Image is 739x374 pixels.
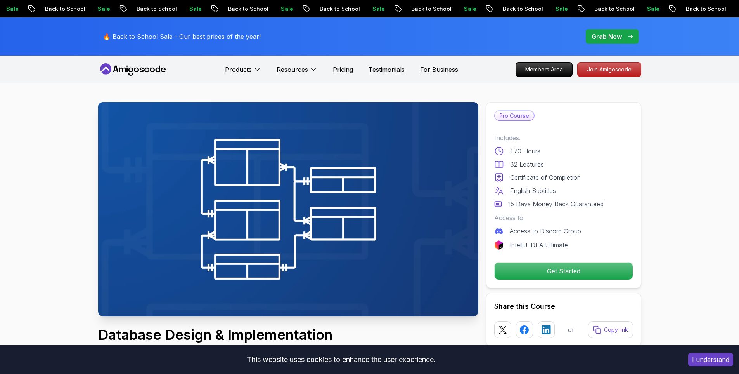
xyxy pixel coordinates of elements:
[578,63,641,77] p: Join Amigoscode
[495,111,534,120] p: Pro Course
[325,5,378,13] p: Back to School
[494,262,633,280] button: Get Started
[561,5,586,13] p: Sale
[600,5,653,13] p: Back to School
[104,5,128,13] p: Sale
[417,5,470,13] p: Back to School
[98,102,478,316] img: database-design_thumbnail
[516,63,572,77] p: Members Area
[234,5,287,13] p: Back to School
[510,226,581,236] p: Access to Discord Group
[588,321,633,338] button: Copy link
[494,240,504,250] img: jetbrains logo
[509,5,561,13] p: Back to School
[98,327,332,343] h1: Database Design & Implementation
[420,65,458,74] a: For Business
[277,65,317,80] button: Resources
[494,301,633,312] h2: Share this Course
[333,65,353,74] a: Pricing
[142,5,195,13] p: Back to School
[592,32,622,41] p: Grab Now
[510,173,581,182] p: Certificate of Completion
[516,62,573,77] a: Members Area
[225,65,261,80] button: Products
[510,240,568,250] p: IntelliJ IDEA Ultimate
[510,186,556,195] p: English Subtitles
[604,326,628,334] p: Copy link
[688,353,733,366] button: Accept cookies
[225,65,252,74] p: Products
[494,133,633,143] p: Includes:
[495,263,633,280] p: Get Started
[12,5,37,13] p: Sale
[287,5,312,13] p: Sale
[195,5,220,13] p: Sale
[51,5,104,13] p: Back to School
[510,146,540,156] p: 1.70 Hours
[378,5,403,13] p: Sale
[568,325,575,334] p: or
[470,5,495,13] p: Sale
[277,65,308,74] p: Resources
[653,5,678,13] p: Sale
[510,160,544,169] p: 32 Lectures
[369,65,405,74] a: Testimonials
[577,62,641,77] a: Join Amigoscode
[494,213,633,223] p: Access to:
[6,351,677,368] div: This website uses cookies to enhance the user experience.
[508,199,604,209] p: 15 Days Money Back Guaranteed
[103,32,261,41] p: 🔥 Back to School Sale - Our best prices of the year!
